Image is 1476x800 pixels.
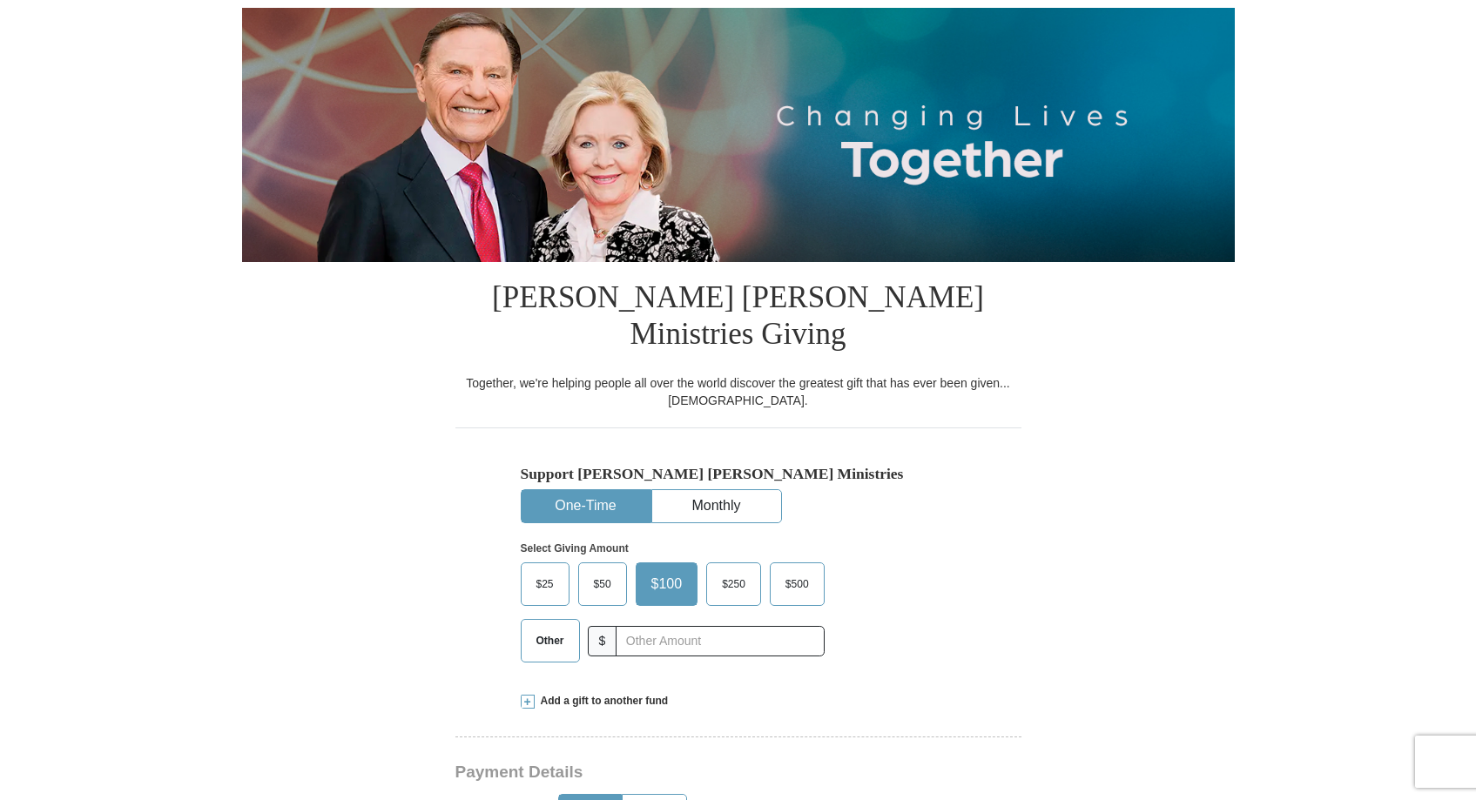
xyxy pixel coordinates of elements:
h1: [PERSON_NAME] [PERSON_NAME] Ministries Giving [455,262,1021,374]
span: Other [528,628,573,654]
h5: Support [PERSON_NAME] [PERSON_NAME] Ministries [521,465,956,483]
span: $500 [777,571,818,597]
input: Other Amount [616,626,824,656]
button: One-Time [522,490,650,522]
span: $50 [585,571,620,597]
span: $250 [713,571,754,597]
span: $ [588,626,617,656]
div: Together, we're helping people all over the world discover the greatest gift that has ever been g... [455,374,1021,409]
button: Monthly [652,490,781,522]
strong: Select Giving Amount [521,542,629,555]
span: Add a gift to another fund [535,694,669,709]
span: $25 [528,571,563,597]
span: $100 [643,571,691,597]
h3: Payment Details [455,763,900,783]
